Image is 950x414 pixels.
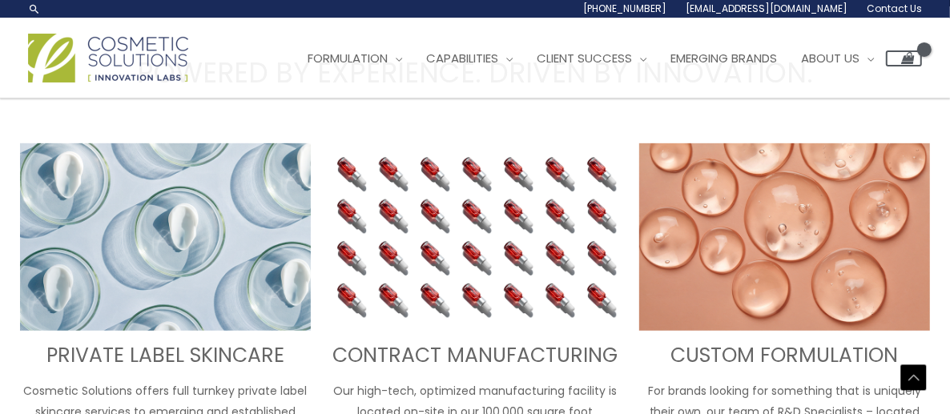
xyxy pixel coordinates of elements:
[658,34,789,82] a: Emerging Brands
[330,343,621,369] h3: CONTRACT MANUFACTURING
[28,2,41,15] a: Search icon link
[20,343,311,369] h3: PRIVATE LABEL SKINCARE
[886,50,922,66] a: View Shopping Cart, empty
[330,143,621,331] img: Contract Manufacturing
[867,2,922,15] span: Contact Us
[284,34,922,82] nav: Site Navigation
[639,143,930,331] img: Custom Formulation
[20,143,311,331] img: turnkey private label skincare
[801,50,859,66] span: About Us
[789,34,886,82] a: About Us
[583,2,666,15] span: [PHONE_NUMBER]
[296,34,414,82] a: Formulation
[686,2,847,15] span: [EMAIL_ADDRESS][DOMAIN_NAME]
[28,34,188,82] img: Cosmetic Solutions Logo
[525,34,658,82] a: Client Success
[670,50,777,66] span: Emerging Brands
[537,50,632,66] span: Client Success
[308,50,388,66] span: Formulation
[639,343,930,369] h3: CUSTOM FORMULATION
[426,50,498,66] span: Capabilities
[414,34,525,82] a: Capabilities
